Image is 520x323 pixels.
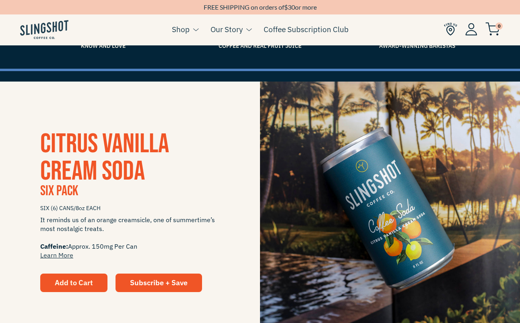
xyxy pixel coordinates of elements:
[264,23,349,35] a: Coffee Subscription Club
[465,23,477,35] img: Account
[485,22,500,36] img: cart
[444,22,457,36] img: Find Us
[210,23,243,35] a: Our Story
[40,274,107,292] button: Add to Cart
[40,182,78,200] span: Six Pack
[40,201,220,215] span: SIX (6) CANS/8oz EACH
[284,3,288,11] span: $
[130,278,188,287] span: Subscribe + Save
[40,251,73,259] a: Learn More
[55,278,93,287] span: Add to Cart
[40,128,169,188] span: CITRUS VANILLA CREAM SODA
[485,25,500,34] a: 0
[40,242,68,250] span: Caffeine:
[172,23,190,35] a: Shop
[288,3,295,11] span: 30
[495,22,503,30] span: 0
[116,274,202,292] a: Subscribe + Save
[40,215,220,260] span: It reminds us of an orange creamsicle, one of summertime’s most nostalgic treats. Approx. 150mg P...
[40,128,169,188] a: CITRUS VANILLACREAM SODA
